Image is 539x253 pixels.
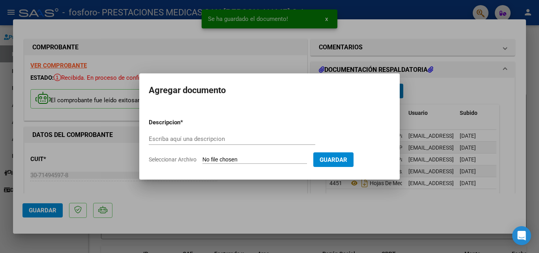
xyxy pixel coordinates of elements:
p: Descripcion [149,118,221,127]
span: Seleccionar Archivo [149,156,197,163]
div: Open Intercom Messenger [512,226,531,245]
h2: Agregar documento [149,83,390,98]
span: Guardar [320,156,347,163]
button: Guardar [313,152,354,167]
